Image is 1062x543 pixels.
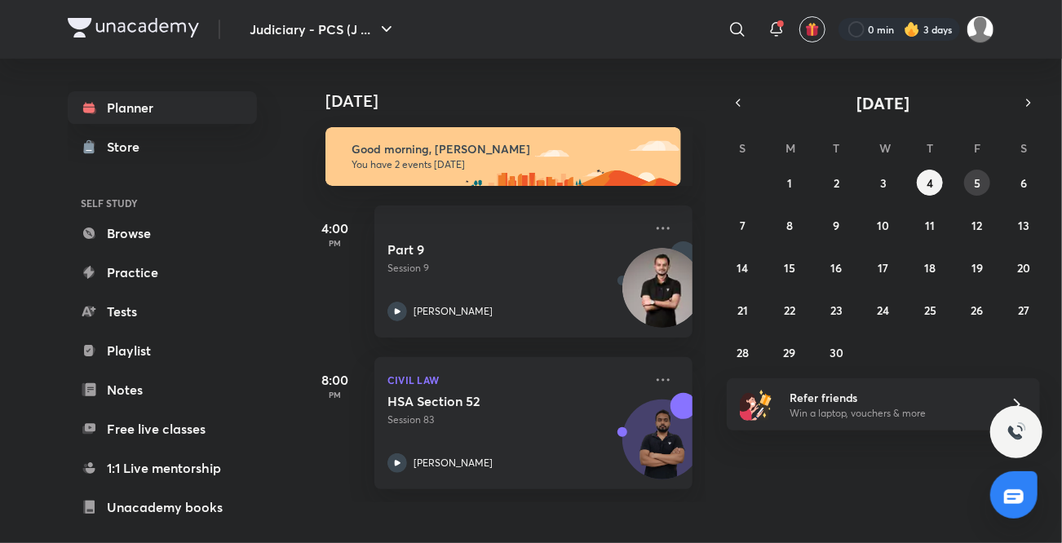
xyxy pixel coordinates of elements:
[787,175,792,191] abbr: September 1, 2025
[917,254,943,280] button: September 18, 2025
[924,302,936,318] abbr: September 25, 2025
[834,140,840,156] abbr: Tuesday
[777,297,803,323] button: September 22, 2025
[352,142,666,157] h6: Good morning, [PERSON_NAME]
[1020,175,1027,191] abbr: September 6, 2025
[1011,254,1037,280] button: September 20, 2025
[68,452,257,484] a: 1:1 Live mentorship
[784,302,795,318] abbr: September 22, 2025
[737,345,749,360] abbr: September 28, 2025
[1020,140,1027,156] abbr: Saturday
[387,241,591,258] h5: Part 9
[737,302,748,318] abbr: September 21, 2025
[971,302,983,318] abbr: September 26, 2025
[784,345,796,360] abbr: September 29, 2025
[857,92,910,114] span: [DATE]
[68,413,257,445] a: Free live classes
[877,302,889,318] abbr: September 24, 2025
[830,345,843,360] abbr: September 30, 2025
[68,373,257,406] a: Notes
[414,456,493,470] p: [PERSON_NAME]
[834,175,839,191] abbr: September 2, 2025
[924,260,936,276] abbr: September 18, 2025
[352,158,666,171] p: You have 2 events [DATE]
[303,219,368,238] h5: 4:00
[387,413,644,427] p: Session 83
[240,13,406,46] button: Judiciary - PCS (J ...
[68,130,257,163] a: Store
[880,175,887,191] abbr: September 3, 2025
[730,212,756,238] button: September 7, 2025
[730,339,756,365] button: September 28, 2025
[325,127,681,186] img: morning
[974,175,980,191] abbr: September 5, 2025
[740,218,746,233] abbr: September 7, 2025
[387,261,644,276] p: Session 9
[1018,302,1029,318] abbr: September 27, 2025
[917,170,943,196] button: September 4, 2025
[68,256,257,289] a: Practice
[303,238,368,248] p: PM
[790,389,990,406] h6: Refer friends
[877,218,889,233] abbr: September 10, 2025
[303,370,368,390] h5: 8:00
[786,218,793,233] abbr: September 8, 2025
[927,140,933,156] abbr: Thursday
[68,18,199,42] a: Company Logo
[971,218,982,233] abbr: September 12, 2025
[68,18,199,38] img: Company Logo
[1011,297,1037,323] button: September 27, 2025
[107,137,149,157] div: Store
[68,295,257,328] a: Tests
[879,140,891,156] abbr: Wednesday
[799,16,825,42] button: avatar
[964,212,990,238] button: September 12, 2025
[971,260,983,276] abbr: September 19, 2025
[740,388,772,421] img: referral
[967,15,994,43] img: Shivangee Singh
[974,140,980,156] abbr: Friday
[1018,218,1029,233] abbr: September 13, 2025
[824,212,850,238] button: September 9, 2025
[303,390,368,400] p: PM
[917,297,943,323] button: September 25, 2025
[831,260,843,276] abbr: September 16, 2025
[1011,212,1037,238] button: September 13, 2025
[870,297,896,323] button: September 24, 2025
[790,406,990,421] p: Win a laptop, vouchers & more
[805,22,820,37] img: avatar
[68,189,257,217] h6: SELF STUDY
[68,217,257,249] a: Browse
[414,304,493,319] p: [PERSON_NAME]
[777,170,803,196] button: September 1, 2025
[387,370,644,390] p: Civil Law
[964,170,990,196] button: September 5, 2025
[878,260,888,276] abbr: September 17, 2025
[784,260,795,276] abbr: September 15, 2025
[870,254,896,280] button: September 17, 2025
[830,302,843,318] abbr: September 23, 2025
[68,91,257,124] a: Planner
[750,91,1017,114] button: [DATE]
[777,254,803,280] button: September 15, 2025
[824,254,850,280] button: September 16, 2025
[785,140,795,156] abbr: Monday
[925,218,935,233] abbr: September 11, 2025
[623,408,701,487] img: Avatar
[824,339,850,365] button: September 30, 2025
[777,212,803,238] button: September 8, 2025
[1011,170,1037,196] button: September 6, 2025
[824,297,850,323] button: September 23, 2025
[904,21,920,38] img: streak
[68,334,257,367] a: Playlist
[325,91,709,111] h4: [DATE]
[964,254,990,280] button: September 19, 2025
[1017,260,1030,276] abbr: September 20, 2025
[927,175,933,191] abbr: September 4, 2025
[824,170,850,196] button: September 2, 2025
[730,297,756,323] button: September 21, 2025
[870,212,896,238] button: September 10, 2025
[834,218,840,233] abbr: September 9, 2025
[777,339,803,365] button: September 29, 2025
[1007,422,1026,442] img: ttu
